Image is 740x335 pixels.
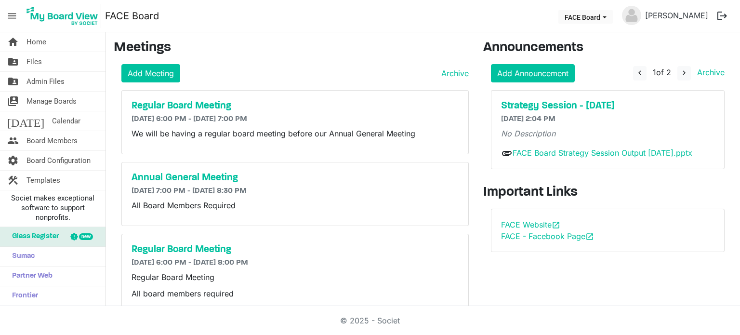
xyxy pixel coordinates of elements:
[7,286,38,306] span: Frontier
[641,6,712,25] a: [PERSON_NAME]
[585,232,594,241] span: open_in_new
[677,66,691,80] button: navigate_next
[633,66,647,80] button: navigate_before
[4,193,101,222] span: Societ makes exceptional software to support nonprofits.
[501,115,555,123] span: [DATE] 2:04 PM
[693,67,725,77] a: Archive
[680,68,688,77] span: navigate_next
[26,92,77,111] span: Manage Boards
[24,4,101,28] img: My Board View Logo
[483,185,733,201] h3: Important Links
[7,171,19,190] span: construction
[483,40,733,56] h3: Announcements
[26,131,78,150] span: Board Members
[132,200,459,211] p: All Board Members Required
[52,111,80,131] span: Calendar
[26,151,91,170] span: Board Configuration
[501,220,560,229] a: FACE Websiteopen_in_new
[105,6,159,26] a: FACE Board
[114,40,469,56] h3: Meetings
[7,52,19,71] span: folder_shared
[501,231,594,241] a: FACE - Facebook Pageopen_in_new
[121,64,180,82] a: Add Meeting
[132,244,459,255] a: Regular Board Meeting
[513,148,692,158] a: FACE Board Strategy Session Output [DATE].pptx
[653,67,656,77] span: 1
[7,151,19,170] span: settings
[26,171,60,190] span: Templates
[132,172,459,184] a: Annual General Meeting
[24,4,105,28] a: My Board View Logo
[501,100,715,112] a: Strategy Session - [DATE]
[558,10,613,24] button: FACE Board dropdownbutton
[26,72,65,91] span: Admin Files
[132,100,459,112] a: Regular Board Meeting
[132,187,459,196] h6: [DATE] 7:00 PM - [DATE] 8:30 PM
[3,7,21,25] span: menu
[653,67,671,77] span: of 2
[132,288,459,299] p: All board members required
[635,68,644,77] span: navigate_before
[132,271,459,283] p: Regular Board Meeting
[340,316,400,325] a: © 2025 - Societ
[7,72,19,91] span: folder_shared
[491,64,575,82] a: Add Announcement
[7,92,19,111] span: switch_account
[712,6,732,26] button: logout
[622,6,641,25] img: no-profile-picture.svg
[7,227,59,246] span: Glass Register
[7,32,19,52] span: home
[132,115,459,124] h6: [DATE] 6:00 PM - [DATE] 7:00 PM
[132,258,459,268] h6: [DATE] 6:00 PM - [DATE] 8:00 PM
[501,128,715,139] p: No Description
[26,32,46,52] span: Home
[79,233,93,240] div: new
[7,267,53,286] span: Partner Web
[132,128,459,139] p: We will be having a regular board meeting before our Annual General Meeting
[552,221,560,229] span: open_in_new
[26,52,42,71] span: Files
[437,67,469,79] a: Archive
[7,247,35,266] span: Sumac
[7,131,19,150] span: people
[7,111,44,131] span: [DATE]
[501,147,513,159] span: attachment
